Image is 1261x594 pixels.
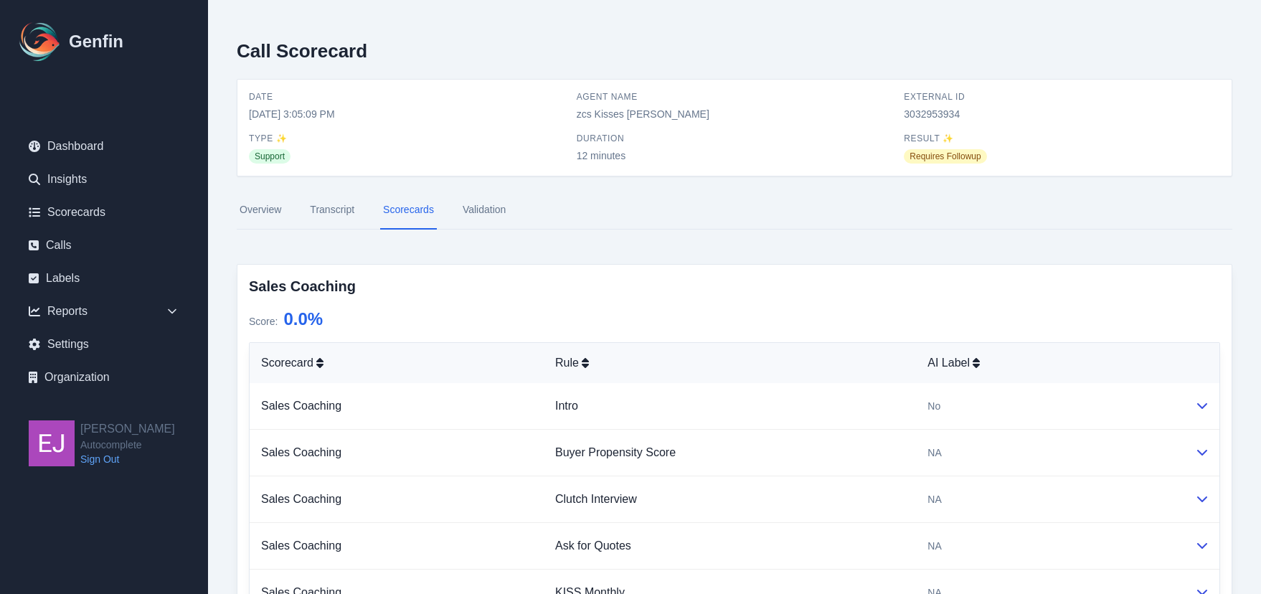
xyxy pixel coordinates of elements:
a: Overview [237,191,284,230]
div: AI Label [927,354,1172,372]
div: Reports [17,297,191,326]
a: Intro [555,400,578,412]
h2: [PERSON_NAME] [80,420,175,438]
a: Sales Coaching [261,400,341,412]
a: Scorecards [17,198,191,227]
span: NA [927,539,941,553]
span: Result ✨ [904,133,1220,144]
span: 0.0 % [283,309,323,329]
a: Settings [17,330,191,359]
img: Logo [17,19,63,65]
a: Sales Coaching [261,539,341,552]
span: Type ✨ [249,133,565,144]
div: Rule [555,354,905,372]
a: Scorecards [380,191,437,230]
a: Sales Coaching [261,493,341,505]
span: External ID [904,91,1220,103]
a: Clutch Interview [555,493,637,505]
a: Dashboard [17,132,191,161]
nav: Tabs [237,191,1232,230]
div: Scorecard [261,354,532,372]
a: Transcript [307,191,357,230]
a: Ask for Quotes [555,539,631,552]
span: Autocomplete [80,438,175,452]
span: zcs Kisses [PERSON_NAME] [577,107,893,121]
span: Requires Followup [904,149,986,164]
a: Sales Coaching [261,446,341,458]
span: 12 minutes [577,148,893,163]
span: Agent Name [577,91,893,103]
a: Labels [17,264,191,293]
span: Score : [249,316,278,327]
span: Duration [577,133,893,144]
span: Support [249,149,291,164]
span: NA [927,492,941,506]
a: Insights [17,165,191,194]
a: Buyer Propensity Score [555,446,676,458]
a: Validation [460,191,509,230]
img: EJ Palo [29,420,75,466]
span: NA [927,445,941,460]
a: Organization [17,363,191,392]
span: No [927,399,940,413]
span: [DATE] 3:05:09 PM [249,107,565,121]
a: Sign Out [80,452,175,466]
h2: Call Scorecard [237,40,367,62]
h1: Genfin [69,30,123,53]
span: Date [249,91,565,103]
a: Calls [17,231,191,260]
h3: Sales Coaching [249,276,1220,296]
span: 3032953934 [904,107,1220,121]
